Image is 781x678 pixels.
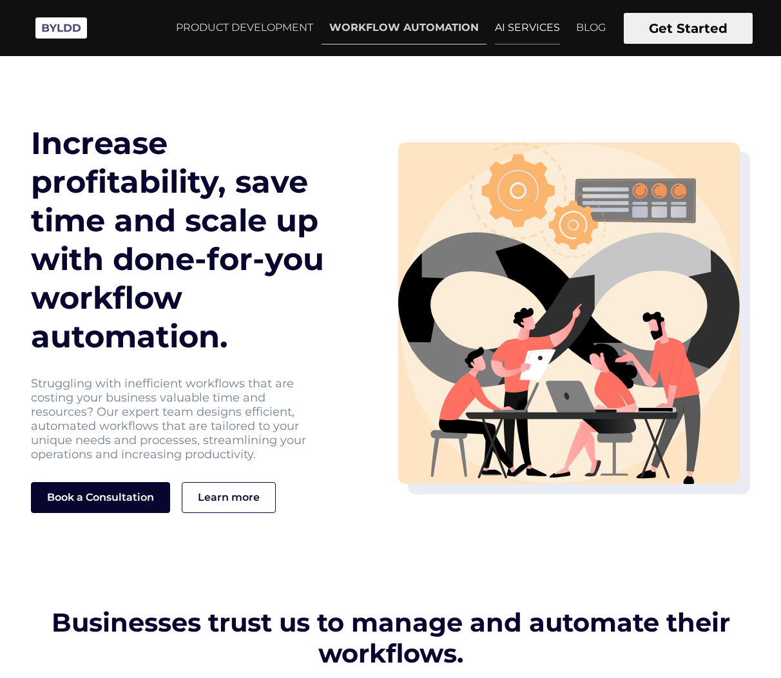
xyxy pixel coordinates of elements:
a: AI SERVICES [487,12,568,44]
h3: Businesses trust us to manage and automate their workflows. [31,607,750,669]
a: PRODUCT DEVELOPMENT [168,12,321,44]
img: Byldd - Product Development Company [29,10,93,46]
button: Book a Consultation [31,482,170,513]
a: BLOG [568,12,613,44]
a: Learn more [182,482,276,513]
h1: Increase profitability, save time and scale up with done-for-you workflow automation. [31,124,339,356]
img: heroimg-svg [398,142,740,484]
a: WORKFLOW AUTOMATION [322,12,487,44]
p: Struggling with inefficient workflows that are costing your business valuable time and resources?... [31,376,308,461]
button: Get Started [624,13,753,44]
